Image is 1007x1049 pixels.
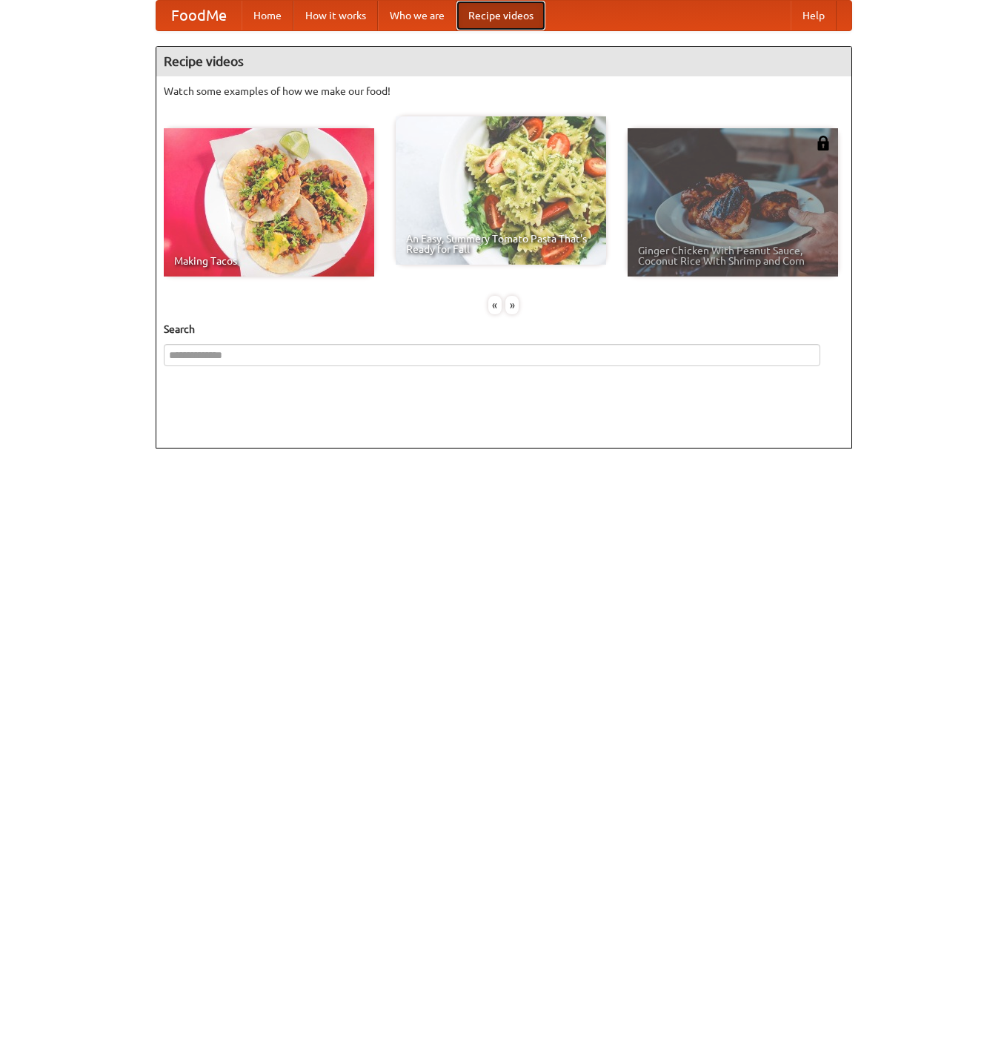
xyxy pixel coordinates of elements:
a: Home [242,1,293,30]
p: Watch some examples of how we make our food! [164,84,844,99]
span: An Easy, Summery Tomato Pasta That's Ready for Fall [406,234,596,254]
div: « [488,296,502,314]
img: 483408.png [816,136,831,150]
a: An Easy, Summery Tomato Pasta That's Ready for Fall [396,116,606,265]
a: How it works [293,1,378,30]
a: Recipe videos [456,1,545,30]
a: FoodMe [156,1,242,30]
a: Who we are [378,1,456,30]
span: Making Tacos [174,256,364,266]
a: Help [791,1,837,30]
a: Making Tacos [164,128,374,277]
h5: Search [164,322,844,337]
h4: Recipe videos [156,47,851,76]
div: » [505,296,519,314]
